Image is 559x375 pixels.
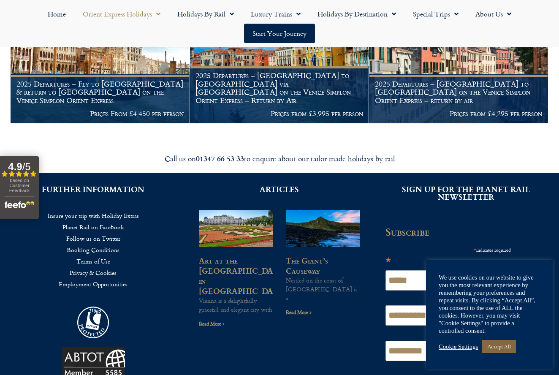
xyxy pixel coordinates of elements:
a: Employment Opportunities [13,278,174,290]
strong: 01347 66 53 33 [196,153,244,164]
h2: FURTHER INFORMATION [13,185,174,193]
a: Luxury Trains [242,4,309,24]
a: Art at the [GEOGRAPHIC_DATA] in [GEOGRAPHIC_DATA] [199,255,287,296]
a: Special Trips [404,4,467,24]
a: 2025 Departures – [GEOGRAPHIC_DATA] to [GEOGRAPHIC_DATA] via [GEOGRAPHIC_DATA] on the Venice Simp... [190,1,369,123]
a: Insure your trip with Holiday Extras [13,210,174,221]
div: indicates required [385,244,511,255]
img: venice aboard the Orient Express [11,1,190,123]
p: Prices from £3,995 per person [195,109,363,118]
div: We use cookies on our website to give you the most relevant experience by remembering your prefer... [439,274,540,334]
a: 2025 Departures – [GEOGRAPHIC_DATA] to [GEOGRAPHIC_DATA] on the Venice Simplon Orient Express – r... [369,1,548,123]
h1: 2025 Departures – Fly to [GEOGRAPHIC_DATA] & return to [GEOGRAPHIC_DATA] on the Venice Simplon Or... [16,80,184,105]
p: Nestled on the coast of [GEOGRAPHIC_DATA] is a [286,276,360,302]
h2: ARTICLES [199,185,360,193]
a: About Us [467,4,520,24]
a: Booking Conditions [13,244,174,255]
h2: SIGN UP FOR THE PLANET RAIL NEWSLETTER [385,185,546,201]
a: Terms of Use [13,255,174,267]
a: Orient Express Holidays [74,4,169,24]
a: 2025 Departures – Fly to [GEOGRAPHIC_DATA] & return to [GEOGRAPHIC_DATA] on the Venice Simplon Or... [11,1,190,123]
p: Prices from £4,295 per person [375,109,543,118]
a: Follow us on Twitter [13,233,174,244]
a: Holidays by Rail [169,4,242,24]
div: Call us on to enquire about our tailor made holidays by rail [43,154,516,163]
h2: Subscribe [385,226,516,238]
a: The Giant’s Causeway [286,255,328,276]
a: Read more about The Giant’s Causeway [286,308,312,316]
a: Cookie Settings [439,343,478,351]
a: Accept All [482,340,516,353]
img: Channel street, Venice Orient Express [369,1,548,123]
a: Holidays by Destination [309,4,404,24]
h1: 2025 Departures – [GEOGRAPHIC_DATA] to [GEOGRAPHIC_DATA] via [GEOGRAPHIC_DATA] on the Venice Simp... [195,71,363,105]
a: Read more about Art at the Belvedere Palace in Vienna [199,320,225,328]
nav: Menu [13,210,174,290]
nav: Menu [4,4,555,43]
p: Prices From £4,450 per person [16,109,184,118]
a: Privacy & Cookies [13,267,174,278]
h1: 2025 Departures – [GEOGRAPHIC_DATA] to [GEOGRAPHIC_DATA] on the Venice Simplon Orient Express – r... [375,80,543,105]
img: atol_logo-1 [77,307,109,338]
p: Vienna is a delightfully graceful and elegant city with [199,296,273,314]
a: Home [39,4,74,24]
a: Planet Rail on Facebook [13,221,174,233]
a: Start your Journey [244,24,315,43]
